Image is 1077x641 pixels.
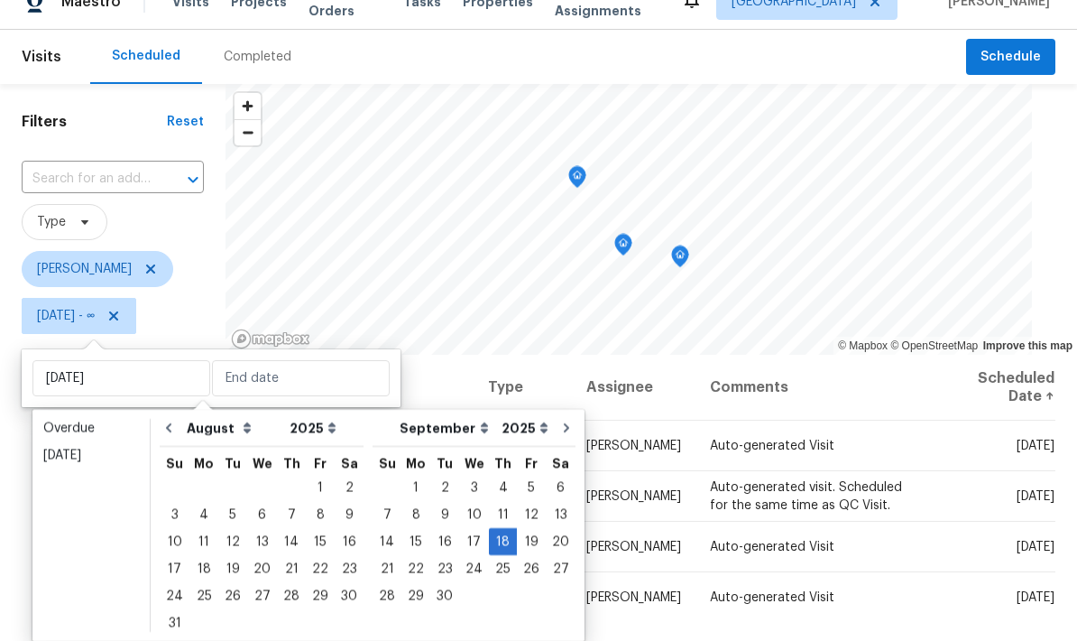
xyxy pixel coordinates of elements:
div: Sat Aug 16 2025 [335,528,364,555]
input: End date [212,360,390,396]
div: Fri Aug 01 2025 [306,474,335,501]
div: Sun Sep 14 2025 [373,528,401,555]
div: 30 [430,583,459,608]
div: 29 [306,583,335,608]
button: Go to previous month [155,410,182,446]
abbr: Friday [314,457,327,469]
div: Fri Aug 22 2025 [306,555,335,582]
div: 8 [401,502,430,527]
div: 17 [160,556,189,581]
div: 3 [160,502,189,527]
span: [DATE] [1017,490,1054,503]
div: 26 [218,583,247,608]
div: Sat Aug 02 2025 [335,474,364,501]
div: 22 [401,556,430,581]
abbr: Saturday [552,457,569,469]
span: [PERSON_NAME] [586,591,681,604]
div: 20 [247,556,277,581]
div: Fri Sep 12 2025 [517,501,546,528]
div: 12 [517,502,546,527]
div: Mon Sep 15 2025 [401,528,430,555]
a: Mapbox homepage [231,329,310,349]
div: Wed Aug 06 2025 [247,501,277,528]
abbr: Monday [194,457,214,469]
div: [DATE] [43,446,139,464]
div: Thu Aug 21 2025 [277,555,306,582]
div: Tue Sep 23 2025 [430,555,459,582]
div: Thu Sep 11 2025 [489,501,517,528]
div: 5 [218,502,247,527]
div: Reset [167,113,204,131]
div: 27 [247,583,277,608]
div: Mon Sep 29 2025 [401,582,430,609]
div: Sun Sep 28 2025 [373,582,401,609]
a: Mapbox [838,339,888,352]
button: Zoom out [235,119,261,145]
abbr: Friday [525,457,538,469]
div: 1 [401,475,430,500]
div: Tue Aug 19 2025 [218,555,247,582]
div: Thu Sep 04 2025 [489,474,517,501]
div: Tue Sep 30 2025 [430,582,459,609]
ul: Date picker shortcuts [37,414,145,631]
span: [DATE] [1017,541,1054,553]
div: Fri Sep 26 2025 [517,555,546,582]
div: 6 [546,475,575,500]
div: 26 [517,556,546,581]
div: 14 [277,529,306,554]
div: Map marker [568,166,586,194]
abbr: Tuesday [437,457,453,469]
span: Visits [22,37,61,77]
th: Assignee [572,355,695,421]
div: Overdue [43,419,139,437]
div: Mon Sep 08 2025 [401,501,430,528]
div: 23 [335,556,364,581]
abbr: Wednesday [465,457,484,469]
div: Wed Sep 10 2025 [459,501,489,528]
th: Comments [695,355,938,421]
div: 7 [373,502,401,527]
div: 7 [277,502,306,527]
input: Start date [32,360,210,396]
div: Tue Aug 05 2025 [218,501,247,528]
abbr: Monday [406,457,426,469]
div: Mon Aug 18 2025 [189,555,218,582]
div: 24 [459,556,489,581]
span: Type [37,213,66,231]
span: [DATE] - ∞ [37,307,95,325]
h1: Filters [22,113,167,131]
div: 24 [160,583,189,608]
div: 14 [373,529,401,554]
button: Schedule [966,39,1055,76]
div: Wed Sep 03 2025 [459,474,489,501]
div: Wed Sep 17 2025 [459,528,489,555]
div: 5 [517,475,546,500]
div: Sat Sep 13 2025 [546,501,575,528]
div: Mon Sep 01 2025 [401,474,430,501]
div: Thu Aug 07 2025 [277,501,306,528]
div: 25 [489,556,517,581]
div: 9 [430,502,459,527]
div: Map marker [614,234,632,262]
div: Tue Sep 16 2025 [430,528,459,555]
span: [DATE] [1017,440,1054,452]
div: 20 [546,529,575,554]
a: OpenStreetMap [890,339,978,352]
div: Tue Aug 26 2025 [218,582,247,609]
div: Sat Aug 23 2025 [335,555,364,582]
div: 4 [489,475,517,500]
div: 31 [160,610,189,636]
div: Wed Sep 24 2025 [459,555,489,582]
span: [PERSON_NAME] [37,260,132,278]
abbr: Thursday [283,457,300,469]
div: 28 [373,583,401,608]
div: 15 [306,529,335,554]
div: 13 [546,502,575,527]
div: 10 [459,502,489,527]
span: [DATE] [1017,591,1054,604]
div: 28 [277,583,306,608]
abbr: Sunday [379,457,396,469]
div: 16 [335,529,364,554]
div: Fri Aug 15 2025 [306,528,335,555]
div: 12 [218,529,247,554]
